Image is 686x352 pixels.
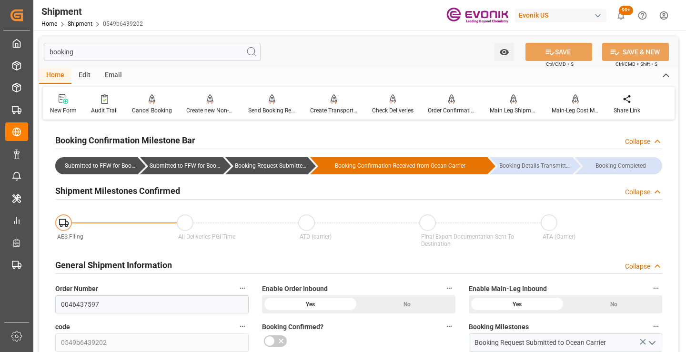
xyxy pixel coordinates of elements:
[443,320,455,332] button: Booking Confirmed?
[625,187,650,197] div: Collapse
[515,9,606,22] div: Evonik US
[615,60,657,68] span: Ctrl/CMD + Shift + S
[469,295,565,313] div: Yes
[650,320,662,332] button: Booking Milestones
[91,106,118,115] div: Audit Trail
[428,106,475,115] div: Order Confirmation
[650,282,662,294] button: Enable Main-Leg Inbound
[225,157,308,174] div: Booking Request Submitted to Ocean Carrier
[310,157,487,174] div: Booking Confirmation Received from Ocean Carrier
[262,284,328,294] span: Enable Order Inbound
[236,320,249,332] button: code
[98,68,129,84] div: Email
[41,4,143,19] div: Shipment
[645,335,659,350] button: open menu
[50,106,77,115] div: New Form
[525,43,592,61] button: SAVE
[71,68,98,84] div: Edit
[262,322,323,332] span: Booking Confirmed?
[132,106,172,115] div: Cancel Booking
[55,134,195,147] h2: Booking Confirmation Milestone Bar
[248,106,296,115] div: Send Booking Request To ABS
[65,157,138,174] div: Submitted to FFW for Booking (Pending)
[150,157,222,174] div: Submitted to FFW for Booking
[552,106,599,115] div: Main-Leg Cost Message
[178,233,235,240] span: All Deliveries PGI Time
[320,157,481,174] div: Booking Confirmation Received from Ocean Carrier
[55,322,70,332] span: code
[575,157,662,174] div: Booking Completed
[543,233,575,240] span: ATA (Carrier)
[446,7,508,24] img: Evonik-brand-mark-Deep-Purple-RGB.jpeg_1700498283.jpeg
[39,68,71,84] div: Home
[443,282,455,294] button: Enable Order Inbound
[625,261,650,272] div: Collapse
[421,233,514,247] span: Final Export Documentation Sent To Destination
[186,106,234,115] div: Create new Non-Conformance
[55,259,172,272] h2: General Shipment Information
[300,233,332,240] span: ATD (carrier)
[625,137,650,147] div: Collapse
[490,106,537,115] div: Main Leg Shipment
[499,157,572,174] div: Booking Details Transmitted to SAP
[632,5,653,26] button: Help Center
[55,284,98,294] span: Order Number
[55,184,180,197] h2: Shipment Milestones Confirmed
[236,282,249,294] button: Order Number
[359,295,455,313] div: No
[565,295,662,313] div: No
[602,43,669,61] button: SAVE & NEW
[469,284,547,294] span: Enable Main-Leg Inbound
[490,157,572,174] div: Booking Details Transmitted to SAP
[614,106,640,115] div: Share Link
[41,20,57,27] a: Home
[619,6,633,15] span: 99+
[610,5,632,26] button: show 100 new notifications
[55,157,138,174] div: Submitted to FFW for Booking (Pending)
[494,43,514,61] button: open menu
[372,106,414,115] div: Check Deliveries
[546,60,574,68] span: Ctrl/CMD + S
[515,6,610,24] button: Evonik US
[310,106,358,115] div: Create Transport Unit
[57,233,83,240] span: AES Filing
[469,322,529,332] span: Booking Milestones
[235,157,308,174] div: Booking Request Submitted to Ocean Carrier
[140,157,222,174] div: Submitted to FFW for Booking
[68,20,92,27] a: Shipment
[262,295,359,313] div: Yes
[585,157,657,174] div: Booking Completed
[44,43,261,61] input: Search Fields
